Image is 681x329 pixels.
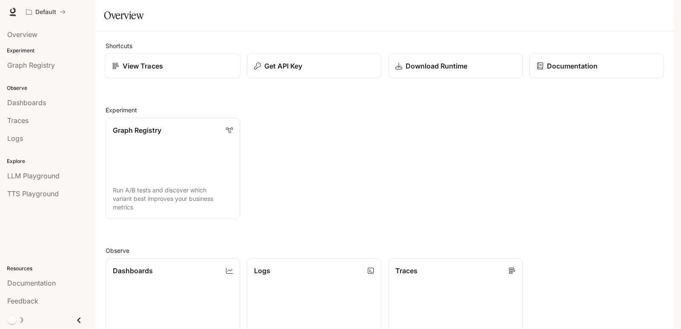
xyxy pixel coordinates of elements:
p: Graph Registry [113,125,161,135]
p: Default [35,9,56,16]
a: Graph RegistryRun A/B tests and discover which variant best improves your business metrics [106,118,240,219]
a: Documentation [529,54,664,78]
h2: Shortcuts [106,41,664,50]
p: Logs [254,266,270,276]
p: Traces [395,266,418,276]
p: Documentation [547,61,598,71]
a: Download Runtime [388,54,523,78]
p: Download Runtime [406,61,467,71]
a: View Traces [105,54,240,79]
h2: Observe [106,246,664,255]
p: Run A/B tests and discover which variant best improves your business metrics [113,186,233,212]
h1: Overview [104,7,143,24]
p: Get API Key [264,61,302,71]
p: Dashboards [113,266,153,276]
button: Get API Key [247,54,381,78]
p: View Traces [123,61,163,71]
button: All workspaces [22,3,69,20]
h2: Experiment [106,106,664,114]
